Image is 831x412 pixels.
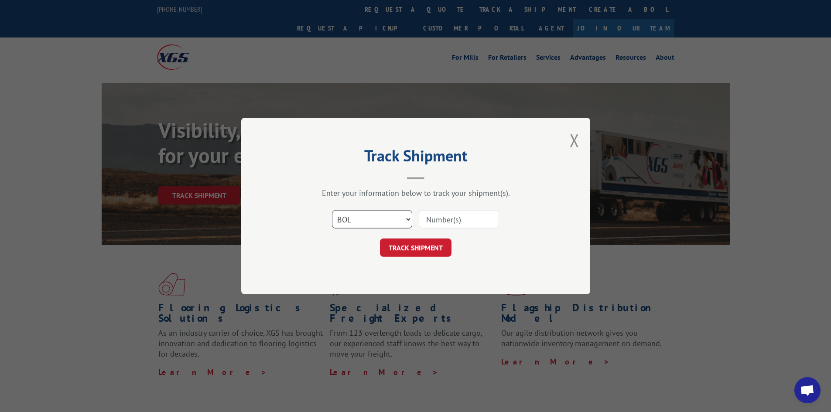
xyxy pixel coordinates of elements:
[285,188,547,198] div: Enter your information below to track your shipment(s).
[380,238,451,257] button: TRACK SHIPMENT
[570,129,579,152] button: Close modal
[419,210,499,228] input: Number(s)
[794,377,821,403] div: Open chat
[285,150,547,166] h2: Track Shipment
